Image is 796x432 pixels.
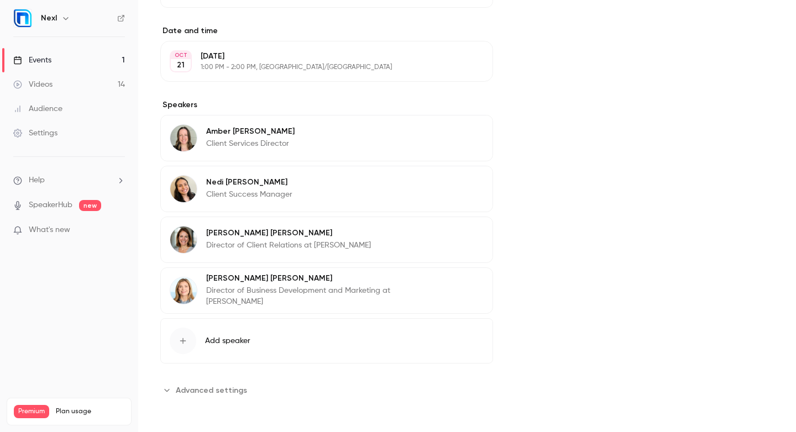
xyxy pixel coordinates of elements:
img: Olivia Dulmage [170,277,197,304]
span: Add speaker [205,335,250,346]
div: Olivia Dulmage[PERSON_NAME] [PERSON_NAME]Director of Business Development and Marketing at [PERSO... [160,267,493,314]
span: Plan usage [56,407,124,416]
div: Nedi CrisologoNedi [PERSON_NAME]Client Success Manager [160,166,493,212]
span: Premium [14,405,49,418]
span: Advanced settings [176,384,247,396]
p: Client Services Director [206,138,295,149]
section: Advanced settings [160,381,493,399]
div: Settings [13,128,57,139]
p: Director of Client Relations at [PERSON_NAME] [206,240,371,251]
span: What's new [29,224,70,236]
img: Nexl [14,9,32,27]
div: OCT [171,51,191,59]
button: Advanced settings [160,381,254,399]
button: Add speaker [160,318,493,363]
p: Nedi [PERSON_NAME] [206,177,292,188]
label: Speakers [160,99,493,110]
img: Amber Elliott [170,125,197,151]
span: Help [29,175,45,186]
p: [PERSON_NAME] [PERSON_NAME] [206,273,421,284]
img: Nedi Crisologo [170,176,197,202]
p: [DATE] [201,51,434,62]
li: help-dropdown-opener [13,175,125,186]
a: SpeakerHub [29,199,72,211]
p: Director of Business Development and Marketing at [PERSON_NAME] [206,285,421,307]
div: Videos [13,79,53,90]
div: Audience [13,103,62,114]
p: [PERSON_NAME] [PERSON_NAME] [206,228,371,239]
p: 21 [177,60,185,71]
div: Tanya Riggan[PERSON_NAME] [PERSON_NAME]Director of Client Relations at [PERSON_NAME] [160,217,493,263]
h6: Nexl [41,13,57,24]
label: Date and time [160,25,493,36]
div: Events [13,55,51,66]
span: new [79,200,101,211]
p: Client Success Manager [206,189,292,200]
img: Tanya Riggan [170,226,197,253]
p: 1:00 PM - 2:00 PM, [GEOGRAPHIC_DATA]/[GEOGRAPHIC_DATA] [201,63,434,72]
p: Amber [PERSON_NAME] [206,126,295,137]
div: Amber ElliottAmber [PERSON_NAME]Client Services Director [160,115,493,161]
